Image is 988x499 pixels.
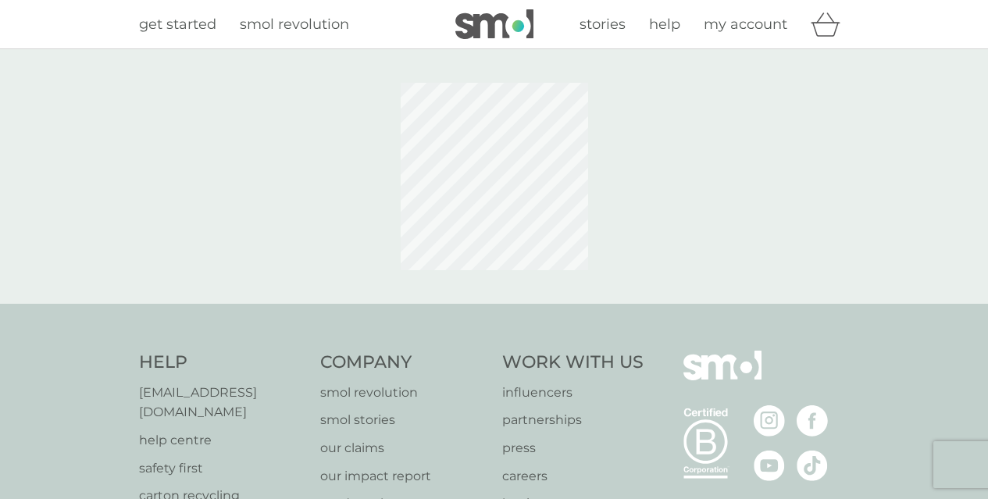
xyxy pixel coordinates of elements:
[754,450,785,481] img: visit the smol Youtube page
[649,13,680,36] a: help
[502,438,644,458] a: press
[502,410,644,430] a: partnerships
[320,351,487,375] h4: Company
[502,383,644,403] a: influencers
[139,16,216,33] span: get started
[139,430,305,451] a: help centre
[754,405,785,437] img: visit the smol Instagram page
[320,410,487,430] a: smol stories
[320,383,487,403] a: smol revolution
[139,383,305,422] a: [EMAIL_ADDRESS][DOMAIN_NAME]
[139,13,216,36] a: get started
[502,466,644,487] a: careers
[797,450,828,481] img: visit the smol Tiktok page
[649,16,680,33] span: help
[320,438,487,458] a: our claims
[455,9,533,39] img: smol
[797,405,828,437] img: visit the smol Facebook page
[502,351,644,375] h4: Work With Us
[580,13,626,36] a: stories
[683,351,762,404] img: smol
[580,16,626,33] span: stories
[240,13,349,36] a: smol revolution
[139,458,305,479] a: safety first
[320,466,487,487] a: our impact report
[139,351,305,375] h4: Help
[240,16,349,33] span: smol revolution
